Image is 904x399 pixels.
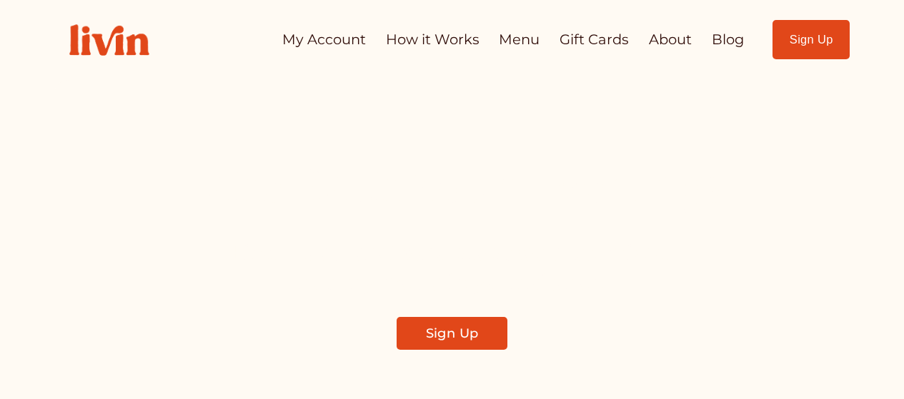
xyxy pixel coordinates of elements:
[773,20,850,59] a: Sign Up
[230,238,675,296] span: Find a local chef who prepares customized, healthy meals in your kitchen
[397,317,507,349] a: Sign Up
[499,26,540,54] a: Menu
[560,26,629,54] a: Gift Cards
[282,26,366,54] a: My Account
[386,26,480,54] a: How it Works
[712,26,744,54] a: Blog
[649,26,692,54] a: About
[181,153,723,216] span: Take Back Your Evenings
[54,9,164,71] img: Livin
